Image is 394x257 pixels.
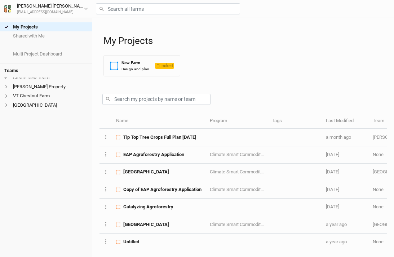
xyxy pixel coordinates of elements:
[103,55,180,76] button: New FarmDesign and planLocked
[155,63,174,69] span: Locked
[326,134,351,140] span: Jul 28, 2025 1:33 PM
[112,114,205,129] th: Name
[205,114,267,129] th: Program
[4,75,7,81] span: +
[210,222,267,227] span: Climate Smart Commodities
[123,169,169,175] span: Westlands Farm
[326,204,339,209] span: Mar 1, 2025 7:55 PM
[268,114,322,129] th: Tags
[121,66,149,72] div: Design and plan
[326,152,339,157] span: Mar 12, 2025 2:01 PM
[102,94,211,105] input: Search my projects by name or team
[326,239,347,244] span: Sep 10, 2024 11:33 AM
[123,239,139,245] span: Untitled
[123,151,184,158] span: EAP Agroforestry Application
[322,114,369,129] th: Last Modified
[210,152,267,157] span: Climate Smart Commodities
[326,187,339,192] span: Mar 7, 2025 12:21 PM
[17,10,84,15] div: [EMAIL_ADDRESS][DOMAIN_NAME]
[96,3,240,14] input: Search all farms
[121,60,149,66] div: New Farm
[17,3,84,10] div: [PERSON_NAME] [PERSON_NAME]
[123,134,196,141] span: Tip Top Tree Crops Full Plan July 2025
[123,204,173,210] span: Catalyzing Agroforestry
[4,2,88,15] button: [PERSON_NAME] [PERSON_NAME][EMAIL_ADDRESS][DOMAIN_NAME]
[123,186,202,193] span: Copy of EAP Agroforestry Application
[123,221,169,228] span: Westlands Farm
[326,222,347,227] span: Sep 28, 2024 4:27 PM
[210,169,267,174] span: Climate Smart Commodities
[210,187,267,192] span: Climate Smart Commodities
[326,169,339,174] span: Mar 8, 2025 12:11 PM
[103,35,387,46] h1: My Projects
